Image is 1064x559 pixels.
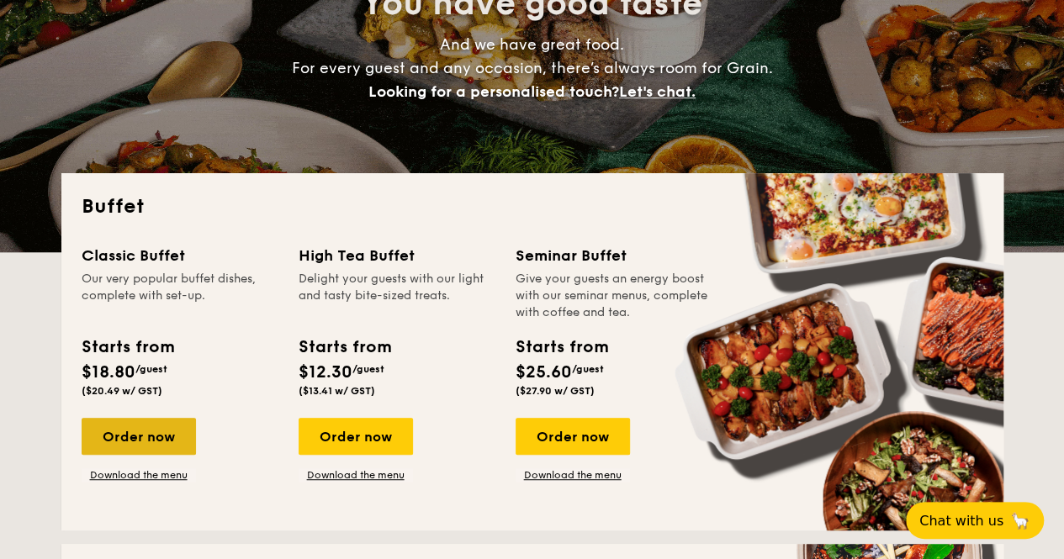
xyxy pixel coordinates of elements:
[619,82,696,101] span: Let's chat.
[919,513,1003,529] span: Chat with us
[352,363,384,375] span: /guest
[135,363,167,375] span: /guest
[368,82,619,101] span: Looking for a personalised touch?
[516,362,572,382] span: $25.60
[516,335,607,360] div: Starts from
[572,363,604,375] span: /guest
[299,362,352,382] span: $12.30
[299,335,390,360] div: Starts from
[299,244,495,267] div: High Tea Buffet
[516,418,630,455] div: Order now
[299,418,413,455] div: Order now
[299,468,413,482] a: Download the menu
[82,244,278,267] div: Classic Buffet
[516,468,630,482] a: Download the menu
[516,244,712,267] div: Seminar Buffet
[82,468,196,482] a: Download the menu
[82,418,196,455] div: Order now
[1010,511,1030,530] span: 🦙
[516,385,595,397] span: ($27.90 w/ GST)
[299,385,375,397] span: ($13.41 w/ GST)
[82,362,135,382] span: $18.80
[82,271,278,321] div: Our very popular buffet dishes, complete with set-up.
[292,35,773,101] span: And we have great food. For every guest and any occasion, there’s always room for Grain.
[299,271,495,321] div: Delight your guests with our light and tasty bite-sized treats.
[82,385,162,397] span: ($20.49 w/ GST)
[906,502,1044,539] button: Chat with us🦙
[82,335,173,360] div: Starts from
[82,193,983,220] h2: Buffet
[516,271,712,321] div: Give your guests an energy boost with our seminar menus, complete with coffee and tea.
